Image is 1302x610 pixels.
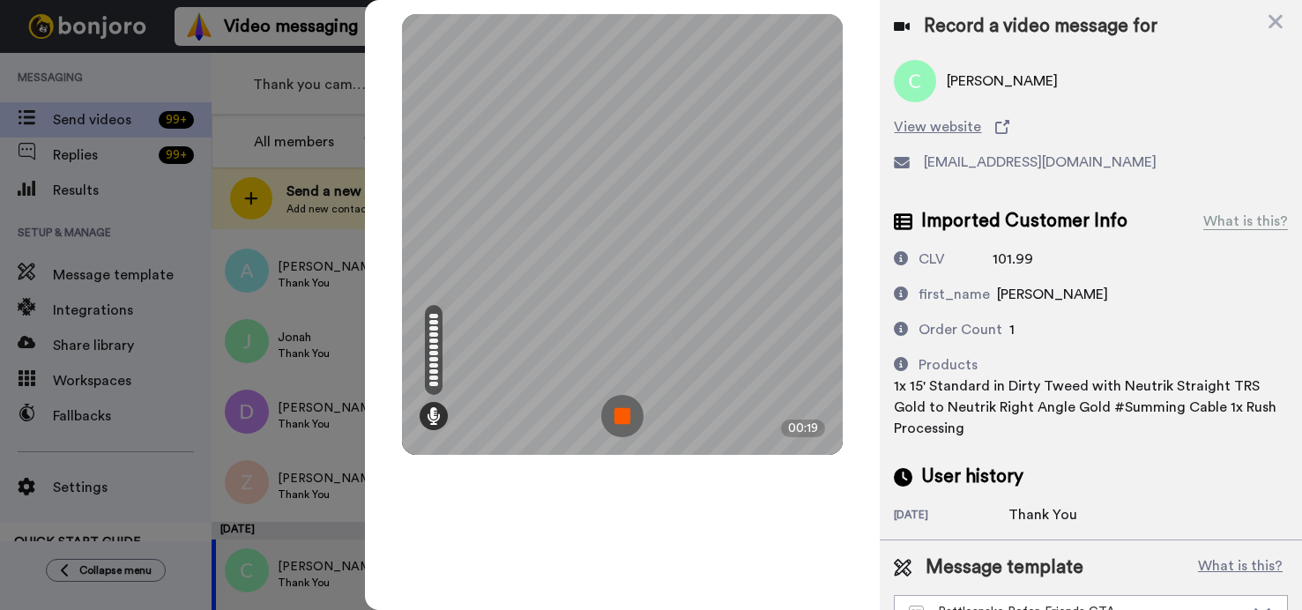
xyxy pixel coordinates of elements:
span: Imported Customer Info [921,208,1127,234]
div: Products [919,354,978,376]
div: Thank You [1008,504,1097,525]
img: ic_record_stop.svg [601,395,644,437]
span: 1 [1009,323,1015,337]
button: What is this? [1193,554,1288,581]
span: Message template [926,554,1083,581]
div: [DATE] [894,508,1008,525]
span: 101.99 [993,252,1033,266]
div: first_name [919,284,990,305]
a: View website [894,116,1288,138]
div: CLV [919,249,945,270]
span: [PERSON_NAME] [997,287,1108,301]
span: [EMAIL_ADDRESS][DOMAIN_NAME] [924,152,1157,173]
span: 1x 15' Standard in Dirty Tweed with Neutrik Straight TRS Gold to Neutrik Right Angle Gold #Summin... [894,379,1276,435]
span: User history [921,464,1023,490]
div: 00:19 [781,420,825,437]
div: Order Count [919,319,1002,340]
span: View website [894,116,981,138]
div: What is this? [1203,211,1288,232]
